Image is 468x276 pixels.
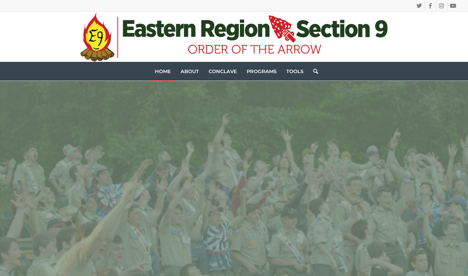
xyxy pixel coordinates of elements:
[281,62,308,81] a: Tools
[308,62,318,81] a: Search
[247,68,277,74] span: Programs
[150,62,176,81] a: Home
[176,62,204,81] a: About
[181,68,199,74] span: About
[286,68,303,74] span: Tools
[242,62,281,81] a: Programs
[204,62,242,81] a: Conclave
[209,68,237,74] span: Conclave
[155,68,171,74] span: Home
